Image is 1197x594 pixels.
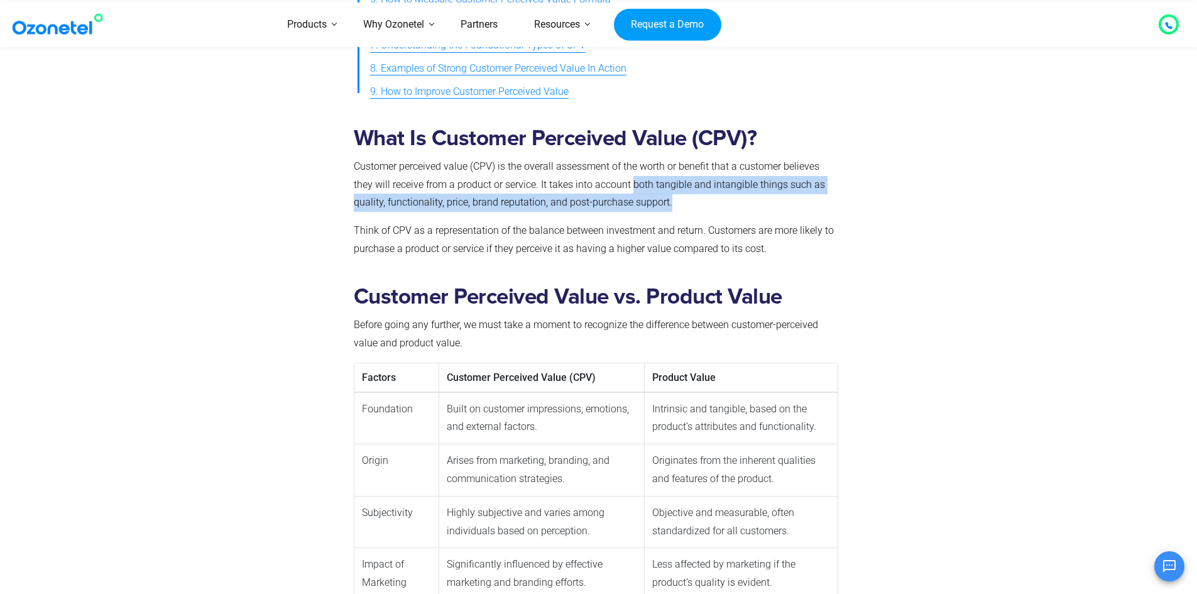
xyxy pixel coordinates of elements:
[645,496,838,548] td: Objective and measurable, often standardized for all customers.
[439,363,645,392] th: Customer Perceived Value (CPV)
[516,3,598,47] a: Resources
[269,3,345,47] a: Products
[1154,551,1184,581] button: Open chat
[354,160,825,209] span: Customer perceived value (CPV) is the overall assessment of the worth or benefit that a customer ...
[439,496,645,548] td: Highly subjective and varies among individuals based on perception.
[370,60,626,78] span: 8. Examples of Strong Customer Perceived Value In Action
[354,392,439,444] td: Foundation
[370,83,569,101] span: 9. How to Improve Customer Perceived Value
[645,444,838,497] td: Originates from the inherent qualities and features of the product.
[354,363,439,392] th: Factors
[345,3,442,47] a: Why Ozonetel
[354,286,782,308] strong: Customer Perceived Value vs. Product Value
[354,444,439,497] td: Origin
[354,224,834,255] span: Think of CPV as a representation of the balance between investment and return. Customers are more...
[442,3,516,47] a: Partners
[370,57,626,80] a: 8. Examples of Strong Customer Perceived Value In Action
[354,319,818,349] span: Before going any further, we must take a moment to recognize the difference between customer-perc...
[614,8,721,41] a: Request a Demo
[645,363,838,392] th: Product Value
[354,128,757,150] strong: What Is Customer Perceived Value (CPV)?
[439,444,645,497] td: Arises from marketing, branding, and communication strategies.
[439,392,645,444] td: Built on customer impressions, emotions, and external factors.
[645,392,838,444] td: Intrinsic and tangible, based on the product’s attributes and functionality.
[354,496,439,548] td: Subjectivity
[370,80,569,104] a: 9. How to Improve Customer Perceived Value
